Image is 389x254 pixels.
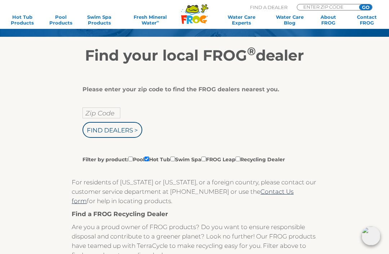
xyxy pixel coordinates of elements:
a: Swim SpaProducts [84,14,114,26]
p: For residents of [US_STATE] or [US_STATE], or a foreign country, please contact our customer serv... [72,178,317,206]
div: Please enter your zip code to find the FROG dealers nearest you. [82,86,301,93]
a: Water CareExperts [217,14,266,26]
a: AboutFROG [313,14,343,26]
a: PoolProducts [46,14,76,26]
img: openIcon [362,227,380,245]
input: GO [359,4,372,10]
input: Zip Code Form [303,4,351,9]
p: Find A Dealer [250,4,287,10]
input: Filter by product:PoolHot TubSwim SpaFROG LeapRecycling Dealer [201,157,206,161]
a: ContactFROG [352,14,382,26]
input: Filter by product:PoolHot TubSwim SpaFROG LeapRecycling Dealer [128,157,133,161]
a: Fresh MineralWater∞ [123,14,178,26]
a: Water CareBlog [275,14,305,26]
a: Hot TubProducts [7,14,37,26]
input: Filter by product:PoolHot TubSwim SpaFROG LeapRecycling Dealer [144,157,149,161]
input: Filter by product:PoolHot TubSwim SpaFROG LeapRecycling Dealer [236,157,240,161]
label: Filter by product: Pool Hot Tub Swim Spa FROG Leap Recycling Dealer [82,155,285,163]
input: Filter by product:PoolHot TubSwim SpaFROG LeapRecycling Dealer [170,157,175,161]
sup: ∞ [157,19,159,23]
sup: ® [247,44,256,58]
h2: Find your local FROG dealer [10,46,379,64]
input: Find Dealers > [82,122,142,138]
strong: Find a FROG Recycling Dealer [72,210,168,218]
